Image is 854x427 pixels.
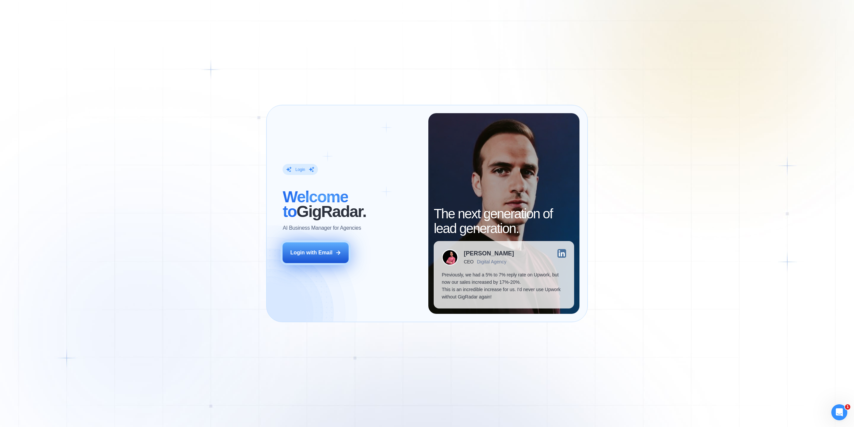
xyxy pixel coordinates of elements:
iframe: Intercom live chat [831,404,847,420]
div: Login [295,167,305,172]
h2: The next generation of lead generation. [434,206,574,236]
div: Digital Agency [477,259,506,264]
h2: ‍ GigRadar. [283,190,420,219]
span: Welcome to [283,188,348,220]
div: [PERSON_NAME] [464,250,514,256]
button: Login with Email [283,242,349,263]
div: Login with Email [290,249,333,256]
div: CEO [464,259,473,264]
p: AI Business Manager for Agencies [283,224,361,232]
p: Previously, we had a 5% to 7% reply rate on Upwork, but now our sales increased by 17%-20%. This ... [442,271,566,300]
span: 1 [845,404,850,410]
